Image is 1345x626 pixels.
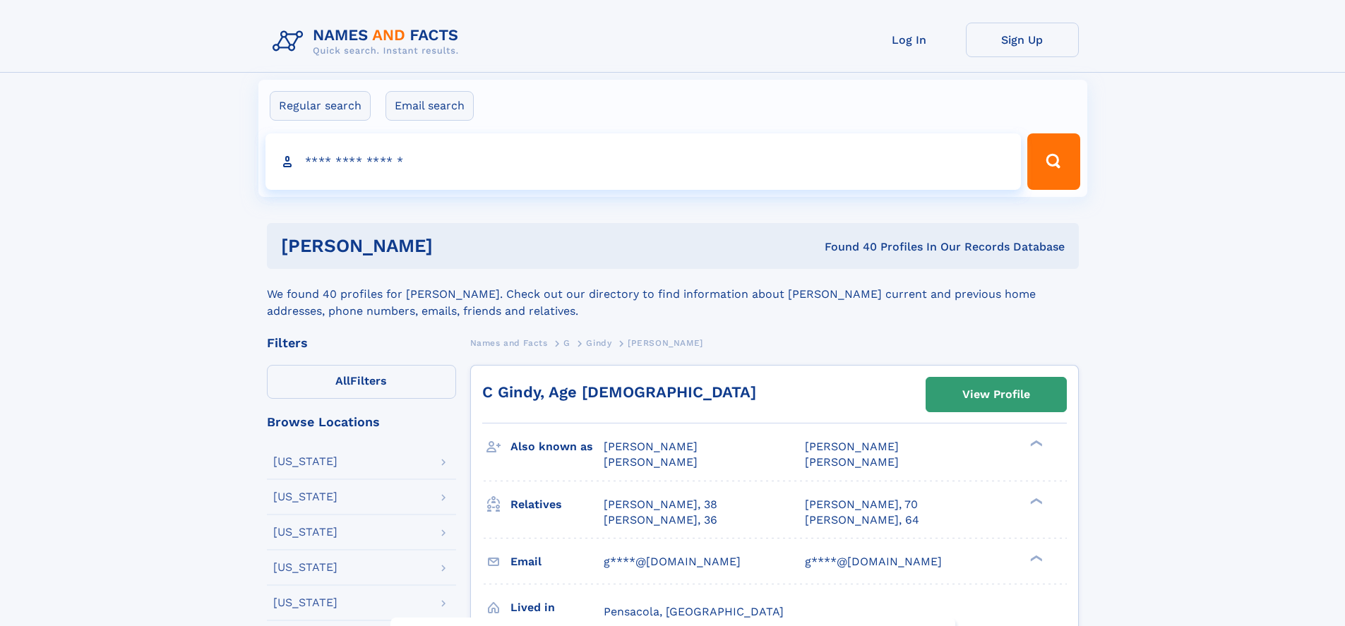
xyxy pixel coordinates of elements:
[510,550,604,574] h3: Email
[962,378,1030,411] div: View Profile
[267,269,1079,320] div: We found 40 profiles for [PERSON_NAME]. Check out our directory to find information about [PERSON...
[273,526,337,538] div: [US_STATE]
[510,435,604,459] h3: Also known as
[267,23,470,61] img: Logo Names and Facts
[628,338,703,348] span: [PERSON_NAME]
[805,512,919,528] a: [PERSON_NAME], 64
[604,512,717,528] a: [PERSON_NAME], 36
[563,338,570,348] span: G
[805,440,899,453] span: [PERSON_NAME]
[385,91,474,121] label: Email search
[265,133,1022,190] input: search input
[805,497,918,512] a: [PERSON_NAME], 70
[604,440,698,453] span: [PERSON_NAME]
[273,456,337,467] div: [US_STATE]
[628,239,1065,255] div: Found 40 Profiles In Our Records Database
[510,493,604,517] h3: Relatives
[604,497,717,512] a: [PERSON_NAME], 38
[470,334,548,351] a: Names and Facts
[805,455,899,469] span: [PERSON_NAME]
[482,383,756,401] a: C Gindy, Age [DEMOGRAPHIC_DATA]
[510,596,604,620] h3: Lived in
[1027,496,1044,505] div: ❯
[273,597,337,608] div: [US_STATE]
[273,491,337,502] div: [US_STATE]
[1027,133,1080,190] button: Search Button
[335,374,350,387] span: All
[267,337,456,349] div: Filters
[267,416,456,428] div: Browse Locations
[281,237,629,255] h1: [PERSON_NAME]
[586,338,611,348] span: Gindy
[853,23,966,57] a: Log In
[273,562,337,573] div: [US_STATE]
[270,91,371,121] label: Regular search
[604,455,698,469] span: [PERSON_NAME]
[966,23,1079,57] a: Sign Up
[267,365,456,399] label: Filters
[604,605,784,618] span: Pensacola, [GEOGRAPHIC_DATA]
[563,334,570,351] a: G
[586,334,611,351] a: Gindy
[926,378,1066,411] a: View Profile
[1027,553,1044,562] div: ❯
[1027,439,1044,448] div: ❯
